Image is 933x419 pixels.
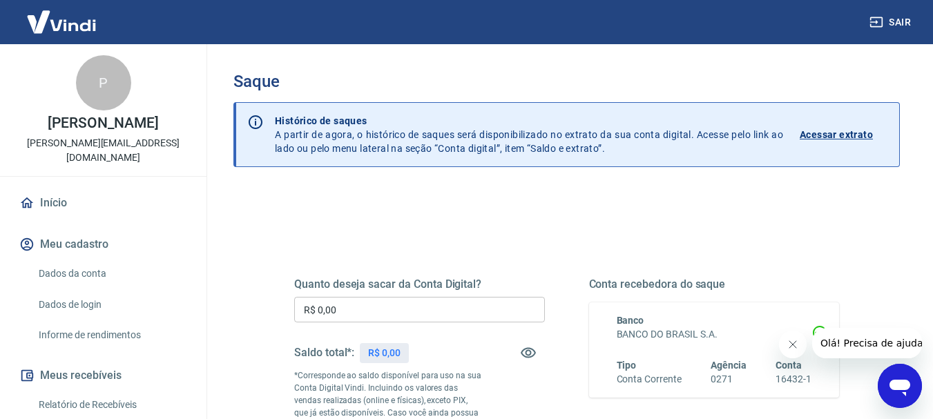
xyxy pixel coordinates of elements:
span: Conta [776,360,802,371]
p: Acessar extrato [800,128,873,142]
div: P [76,55,131,110]
iframe: Mensagem da empresa [812,328,922,358]
button: Sair [867,10,916,35]
h3: Saque [233,72,900,91]
h5: Saldo total*: [294,346,354,360]
h6: 16432-1 [776,372,811,387]
a: Início [17,188,190,218]
span: Olá! Precisa de ajuda? [8,10,116,21]
p: [PERSON_NAME][EMAIL_ADDRESS][DOMAIN_NAME] [11,136,195,165]
a: Dados da conta [33,260,190,288]
a: Dados de login [33,291,190,319]
h5: Conta recebedora do saque [589,277,840,291]
a: Informe de rendimentos [33,321,190,349]
h6: BANCO DO BRASIL S.A. [617,327,812,342]
img: Vindi [17,1,106,43]
span: Tipo [617,360,637,371]
p: Histórico de saques [275,114,783,128]
p: R$ 0,00 [368,346,401,360]
h5: Quanto deseja sacar da Conta Digital? [294,277,545,291]
iframe: Botão para abrir a janela de mensagens [878,364,922,408]
p: [PERSON_NAME] [48,116,158,130]
button: Meu cadastro [17,229,190,260]
span: Banco [617,315,644,326]
iframe: Fechar mensagem [779,331,807,358]
button: Meus recebíveis [17,360,190,391]
h6: Conta Corrente [617,372,682,387]
h6: 0271 [711,372,747,387]
a: Relatório de Recebíveis [33,391,190,419]
a: Acessar extrato [800,114,888,155]
span: Agência [711,360,747,371]
p: A partir de agora, o histórico de saques será disponibilizado no extrato da sua conta digital. Ac... [275,114,783,155]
